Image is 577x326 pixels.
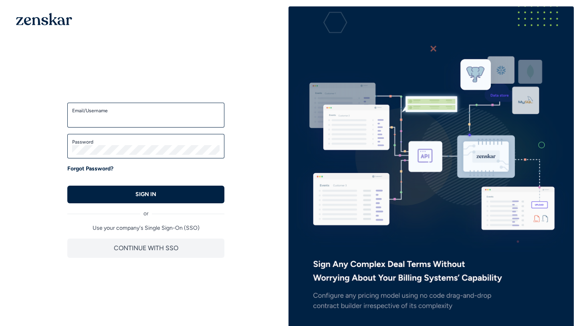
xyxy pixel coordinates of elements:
[67,239,224,258] button: CONTINUE WITH SSO
[67,186,224,203] button: SIGN IN
[135,190,156,198] p: SIGN IN
[67,203,224,218] div: or
[16,13,72,25] img: 1OGAJ2xQqyY4LXKgY66KYq0eOWRCkrZdAb3gUhuVAqdWPZE9SRJmCz+oDMSn4zDLXe31Ii730ItAGKgCKgCCgCikA4Av8PJUP...
[67,165,113,173] a: Forgot Password?
[67,224,224,232] p: Use your company's Single Sign-On (SSO)
[72,107,220,114] label: Email/Username
[72,139,220,145] label: Password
